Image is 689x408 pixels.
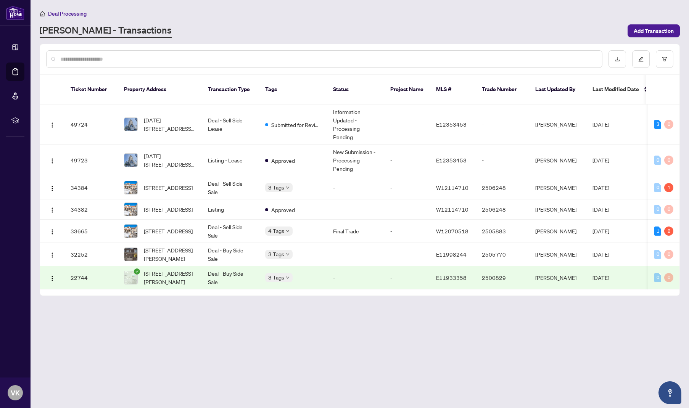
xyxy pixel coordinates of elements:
[654,183,661,192] div: 0
[615,56,620,62] span: download
[654,205,661,214] div: 0
[124,118,137,131] img: thumbnail-img
[654,156,661,165] div: 0
[64,75,118,104] th: Ticket Number
[286,252,290,256] span: down
[664,273,673,282] div: 0
[664,156,673,165] div: 0
[64,243,118,266] td: 32252
[529,220,586,243] td: [PERSON_NAME]
[64,104,118,145] td: 49724
[654,120,661,129] div: 3
[476,266,529,289] td: 2500829
[259,75,327,104] th: Tags
[664,205,673,214] div: 0
[144,269,196,286] span: [STREET_ADDRESS][PERSON_NAME]
[436,157,467,164] span: E12353453
[476,199,529,220] td: 2506248
[436,228,468,235] span: W12070518
[124,248,137,261] img: thumbnail-img
[64,266,118,289] td: 22744
[271,156,295,165] span: Approved
[654,250,661,259] div: 0
[202,243,259,266] td: Deal - Buy Side Sale
[49,158,55,164] img: Logo
[49,207,55,213] img: Logo
[476,145,529,176] td: -
[327,243,384,266] td: -
[46,182,58,194] button: Logo
[634,25,674,37] span: Add Transaction
[46,203,58,215] button: Logo
[327,220,384,243] td: Final Trade
[11,387,20,398] span: VK
[286,276,290,279] span: down
[49,122,55,128] img: Logo
[286,186,290,190] span: down
[436,121,467,128] span: E12353453
[664,120,673,129] div: 0
[49,185,55,191] img: Logo
[144,116,196,133] span: [DATE][STREET_ADDRESS][DATE][PERSON_NAME]
[271,120,321,129] span: Submitted for Review
[384,220,430,243] td: -
[268,226,284,235] span: 4 Tags
[124,154,137,167] img: thumbnail-img
[592,121,609,128] span: [DATE]
[327,176,384,199] td: -
[632,50,650,68] button: edit
[64,145,118,176] td: 49723
[271,206,295,214] span: Approved
[49,275,55,281] img: Logo
[40,24,172,38] a: [PERSON_NAME] - Transactions
[40,11,45,16] span: home
[327,104,384,145] td: Information Updated - Processing Pending
[529,104,586,145] td: [PERSON_NAME]
[592,206,609,213] span: [DATE]
[656,50,673,68] button: filter
[654,226,661,236] div: 1
[6,6,24,20] img: logo
[46,154,58,166] button: Logo
[134,268,140,275] span: check-circle
[46,225,58,237] button: Logo
[436,184,468,191] span: W12114710
[268,250,284,259] span: 3 Tags
[529,199,586,220] td: [PERSON_NAME]
[664,226,673,236] div: 2
[124,181,137,194] img: thumbnail-img
[529,176,586,199] td: [PERSON_NAME]
[202,220,259,243] td: Deal - Sell Side Sale
[64,220,118,243] td: 33665
[202,199,259,220] td: Listing
[384,243,430,266] td: -
[476,104,529,145] td: -
[286,229,290,233] span: down
[46,271,58,284] button: Logo
[124,225,137,238] img: thumbnail-img
[327,75,384,104] th: Status
[49,229,55,235] img: Logo
[384,199,430,220] td: -
[144,205,193,214] span: [STREET_ADDRESS]
[144,183,193,192] span: [STREET_ADDRESS]
[202,104,259,145] td: Deal - Sell Side Lease
[628,24,680,37] button: Add Transaction
[476,176,529,199] td: 2506248
[609,50,626,68] button: download
[202,266,259,289] td: Deal - Buy Side Sale
[654,273,661,282] div: 0
[268,273,284,282] span: 3 Tags
[48,10,87,17] span: Deal Processing
[638,56,644,62] span: edit
[384,266,430,289] td: -
[46,248,58,260] button: Logo
[124,203,137,216] img: thumbnail-img
[592,274,609,281] span: [DATE]
[144,227,193,235] span: [STREET_ADDRESS]
[327,266,384,289] td: -
[144,152,196,169] span: [DATE][STREET_ADDRESS][DATE][PERSON_NAME]
[529,75,586,104] th: Last Updated By
[202,176,259,199] td: Deal - Sell Side Sale
[327,145,384,176] td: New Submission - Processing Pending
